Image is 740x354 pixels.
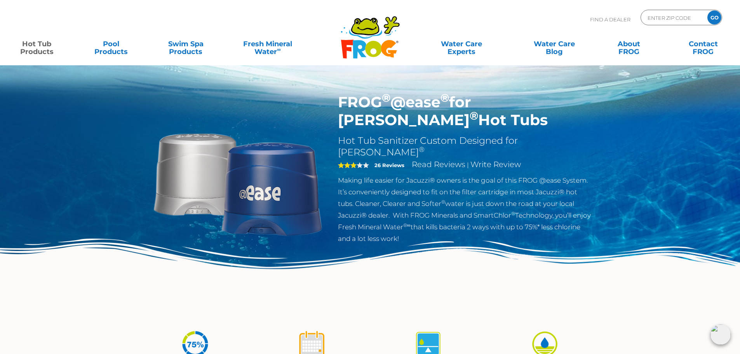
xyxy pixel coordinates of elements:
p: Find A Dealer [590,10,630,29]
sup: ® [441,199,445,205]
sup: ® [470,109,478,122]
img: Sundance-cartridges-2.png [149,93,327,271]
sup: ® [382,91,390,105]
img: openIcon [710,324,731,345]
sup: ∞ [277,46,281,52]
span: 3 [338,162,357,168]
a: Water CareExperts [414,36,508,52]
a: Write Review [470,160,521,169]
a: Read Reviews [412,160,465,169]
sup: ® [441,91,449,105]
a: Hot TubProducts [8,36,66,52]
sup: ® [511,211,515,216]
strong: 26 Reviews [374,162,404,168]
a: Swim SpaProducts [157,36,215,52]
a: AboutFROG [600,36,658,52]
input: GO [707,10,721,24]
p: Making life easier for Jacuzzi® owners is the goal of this FROG @ease System. It’s conveniently d... [338,174,592,244]
a: PoolProducts [82,36,140,52]
a: ContactFROG [674,36,732,52]
a: Water CareBlog [525,36,583,52]
a: Fresh MineralWater∞ [231,36,304,52]
span: | [467,161,469,169]
sup: ®∞ [403,222,411,228]
h1: FROG @ease for [PERSON_NAME] Hot Tubs [338,93,592,129]
input: Zip Code Form [647,12,699,23]
h2: Hot Tub Sanitizer Custom Designed for [PERSON_NAME] [338,135,592,158]
sup: ® [419,145,425,154]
